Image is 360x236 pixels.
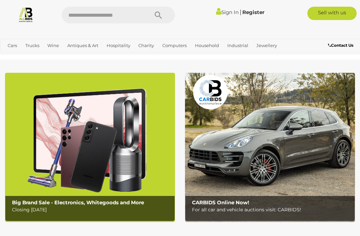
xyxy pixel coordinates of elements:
[26,51,45,62] a: Sports
[192,199,249,206] b: CARBIDS Online Now!
[185,73,355,222] a: CARBIDS Online Now! CARBIDS Online Now! For all car and vehicle auctions visit: CARBIDS!
[104,40,133,51] a: Hospitality
[65,40,101,51] a: Antiques & Art
[328,42,355,49] a: Contact Us
[307,7,357,20] a: Sell with us
[142,7,175,23] button: Search
[45,40,62,51] a: Wine
[23,40,42,51] a: Trucks
[240,8,241,16] span: |
[136,40,157,51] a: Charity
[192,206,351,214] p: For all car and vehicle auctions visit: CARBIDS!
[5,40,20,51] a: Cars
[48,51,100,62] a: [GEOGRAPHIC_DATA]
[18,7,34,22] img: Allbids.com.au
[5,73,175,222] a: Big Brand Sale - Electronics, Whitegoods and More Big Brand Sale - Electronics, Whitegoods and Mo...
[328,43,353,48] b: Contact Us
[185,73,355,222] img: CARBIDS Online Now!
[5,51,23,62] a: Office
[12,199,144,206] b: Big Brand Sale - Electronics, Whitegoods and More
[225,40,251,51] a: Industrial
[12,206,171,214] p: Closing [DATE]
[254,40,280,51] a: Jewellery
[160,40,189,51] a: Computers
[192,40,222,51] a: Household
[216,9,239,15] a: Sign In
[242,9,264,15] a: Register
[5,73,175,222] img: Big Brand Sale - Electronics, Whitegoods and More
